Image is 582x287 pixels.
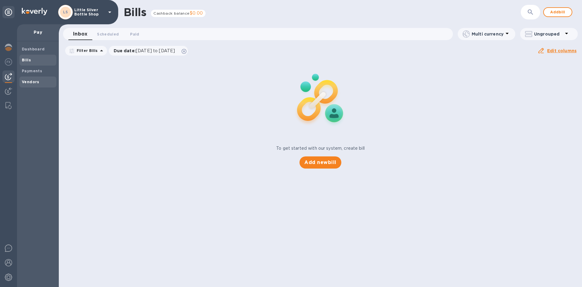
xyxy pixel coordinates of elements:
b: Payments [22,69,42,73]
div: Due date:[DATE] to [DATE] [109,46,188,56]
p: Little Silver Bottle Shop [74,8,105,16]
b: Vendors [22,80,39,84]
p: Due date : [114,48,178,54]
b: Dashboard [22,47,45,51]
span: Add bill [549,9,567,16]
span: [DATE] to [DATE] [136,48,175,53]
p: Pay [22,29,54,35]
p: Filter Bills [74,48,98,53]
span: Inbox [73,30,87,38]
span: Add new bill [304,159,336,166]
u: Edit columns [547,48,577,53]
b: Bills [22,58,31,62]
span: Cashback balance [153,11,189,15]
span: Scheduled [97,31,119,37]
p: To get started with our system, create bill [276,145,365,152]
button: Add newbill [299,156,341,169]
h1: Bills [124,6,146,19]
span: $0.00 [190,11,203,15]
div: Unpin categories [2,6,15,18]
img: Logo [22,8,47,15]
span: Paid [130,31,139,37]
p: Multi currency [472,31,503,37]
b: LS [63,10,68,14]
img: Foreign exchange [5,58,12,66]
button: Addbill [543,7,572,17]
p: Ungrouped [534,31,563,37]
